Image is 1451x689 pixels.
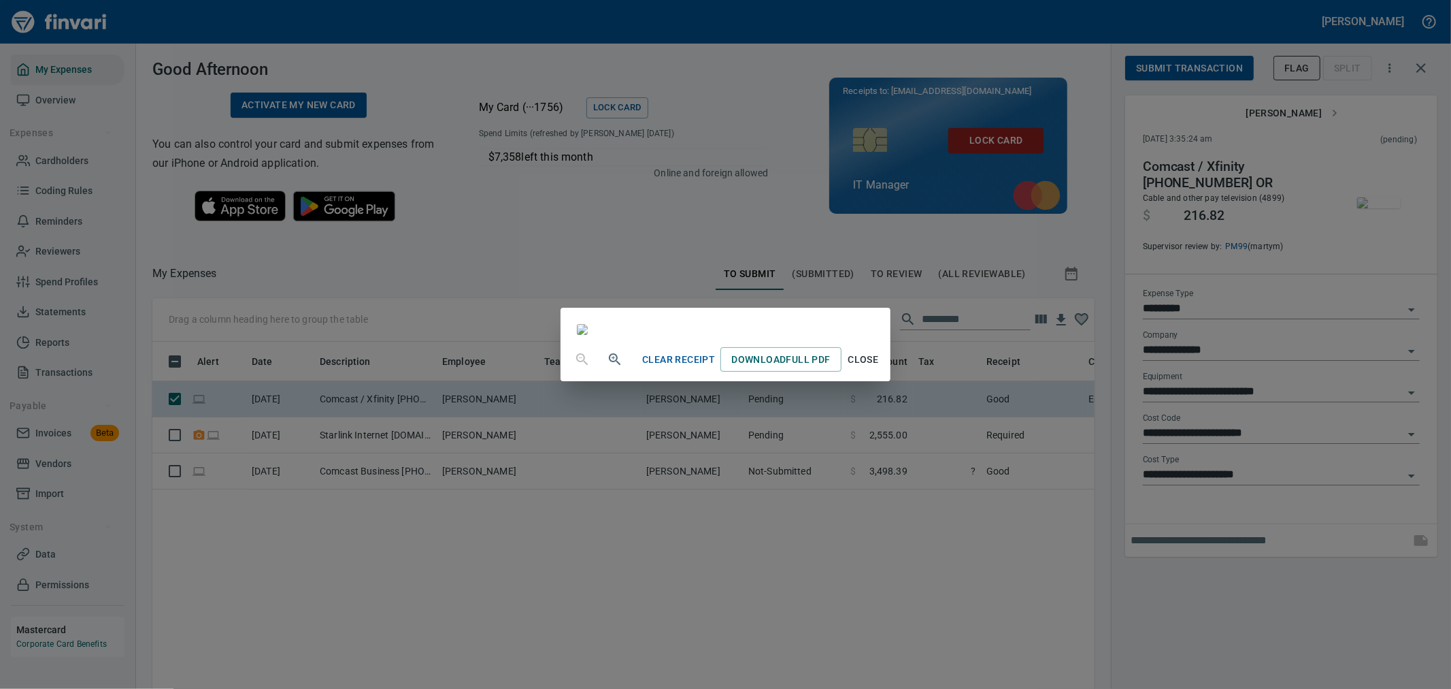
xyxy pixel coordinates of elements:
[720,347,841,372] a: DownloadFull PDF
[731,351,830,368] span: Download Full PDF
[577,324,588,335] img: receipts%2Ftapani%2F2025-09-18%2FwRyD7Dpi8Aanou5rLXT8HKXjbai2__AKpCzF8D9Z9iAADLTHYP.jpg
[637,347,720,372] button: Clear Receipt
[841,347,885,372] button: Close
[642,351,715,368] span: Clear Receipt
[847,351,880,368] span: Close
